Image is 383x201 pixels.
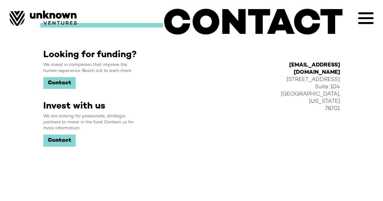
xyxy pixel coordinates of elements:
div: [STREET_ADDRESS] Suite 104 [GEOGRAPHIC_DATA], [US_STATE] 78701 [278,62,340,112]
img: Image of Unknown Ventures Logo. [10,11,77,26]
h2: Looking for funding? [43,50,137,60]
a: Contact [43,135,76,147]
h1: CONTACT [163,7,343,44]
a: Contact [43,77,76,89]
div: We are looking for passionate, strategic partners to invest in the fund. Contact us for more info... [43,113,140,131]
div: We invest in companies that improve the human experience. Reach out to learn more. [43,62,140,74]
a: [EMAIL_ADDRESS][DOMAIN_NAME] [289,62,340,75]
h2: Invest with us [43,101,105,112]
